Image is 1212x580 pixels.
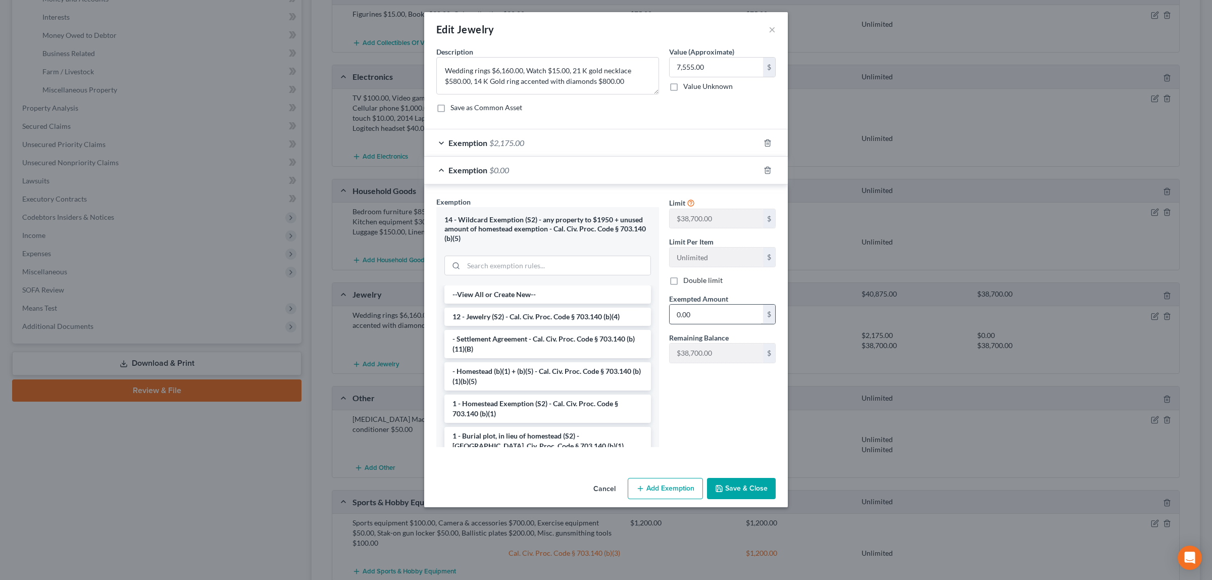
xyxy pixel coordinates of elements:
button: Cancel [585,479,624,499]
li: 1 - Burial plot, in lieu of homestead (S2) - [GEOGRAPHIC_DATA]. Civ. Proc. Code § 703.140 (b)(1) [444,427,651,455]
label: Value (Approximate) [669,46,734,57]
label: Remaining Balance [669,332,729,343]
div: Edit Jewelry [436,22,494,36]
li: - Homestead (b)(1) + (b)(5) - Cal. Civ. Proc. Code § 703.140 (b)(1)(b)(5) [444,362,651,391]
span: $2,175.00 [489,138,524,148]
input: -- [670,209,763,228]
span: Exempted Amount [669,295,728,303]
button: × [769,23,776,35]
label: Double limit [683,275,723,285]
span: Exemption [448,165,487,175]
input: Search exemption rules... [464,256,650,275]
div: $ [763,209,775,228]
input: -- [670,248,763,267]
input: 0.00 [670,305,763,324]
label: Limit Per Item [669,236,714,247]
span: Limit [669,199,685,207]
div: Open Intercom Messenger [1178,546,1202,570]
span: Exemption [448,138,487,148]
label: Save as Common Asset [450,103,522,113]
li: - Settlement Agreement - Cal. Civ. Proc. Code § 703.140 (b)(11)(B) [444,330,651,358]
div: $ [763,58,775,77]
li: 1 - Homestead Exemption (S2) - Cal. Civ. Proc. Code § 703.140 (b)(1) [444,395,651,423]
button: Add Exemption [628,478,703,499]
input: -- [670,344,763,363]
input: 0.00 [670,58,763,77]
div: $ [763,305,775,324]
button: Save & Close [707,478,776,499]
div: 14 - Wildcard Exemption (S2) - any property to $1950 + unused amount of homestead exemption - Cal... [444,215,651,244]
label: Value Unknown [683,81,733,91]
li: --View All or Create New-- [444,285,651,304]
span: Description [436,47,473,56]
div: $ [763,248,775,267]
div: $ [763,344,775,363]
span: $0.00 [489,165,509,175]
span: Exemption [436,198,471,206]
li: 12 - Jewelry (S2) - Cal. Civ. Proc. Code § 703.140 (b)(4) [444,308,651,326]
